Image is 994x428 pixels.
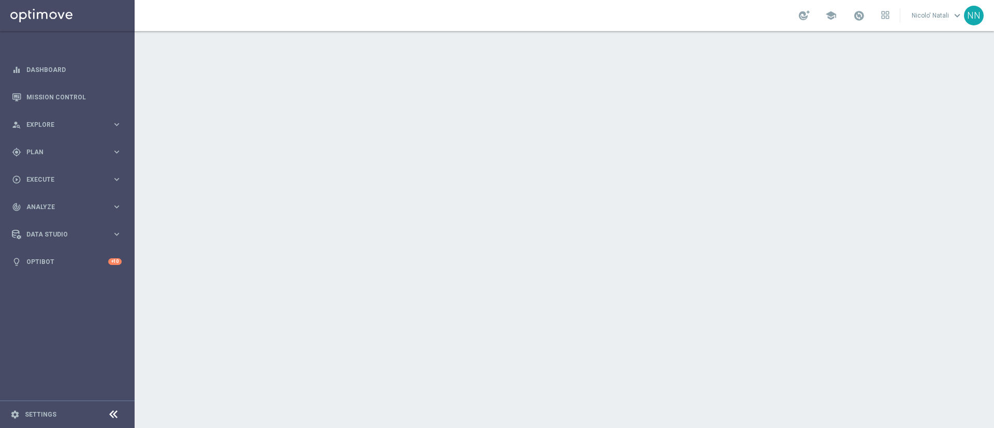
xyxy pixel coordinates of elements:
span: school [825,10,837,21]
span: Analyze [26,204,112,210]
button: Mission Control [11,93,122,101]
i: lightbulb [12,257,21,267]
a: Nicolo' Natalikeyboard_arrow_down [911,8,964,23]
i: keyboard_arrow_right [112,202,122,212]
i: play_circle_outline [12,175,21,184]
div: Data Studio [12,230,112,239]
button: person_search Explore keyboard_arrow_right [11,121,122,129]
span: Explore [26,122,112,128]
div: Explore [12,120,112,129]
div: Mission Control [12,83,122,111]
i: keyboard_arrow_right [112,147,122,157]
span: Execute [26,176,112,183]
div: +10 [108,258,122,265]
button: play_circle_outline Execute keyboard_arrow_right [11,175,122,184]
a: Mission Control [26,83,122,111]
i: equalizer [12,65,21,75]
div: Optibot [12,248,122,275]
button: equalizer Dashboard [11,66,122,74]
span: Plan [26,149,112,155]
div: Execute [12,175,112,184]
div: Dashboard [12,56,122,83]
div: NN [964,6,984,25]
span: Data Studio [26,231,112,238]
div: Plan [12,147,112,157]
a: Dashboard [26,56,122,83]
i: keyboard_arrow_right [112,229,122,239]
button: Data Studio keyboard_arrow_right [11,230,122,239]
i: person_search [12,120,21,129]
i: keyboard_arrow_right [112,174,122,184]
i: settings [10,410,20,419]
button: track_changes Analyze keyboard_arrow_right [11,203,122,211]
i: gps_fixed [12,147,21,157]
button: gps_fixed Plan keyboard_arrow_right [11,148,122,156]
i: track_changes [12,202,21,212]
a: Optibot [26,248,108,275]
i: keyboard_arrow_right [112,120,122,129]
button: lightbulb Optibot +10 [11,258,122,266]
div: Analyze [12,202,112,212]
a: Settings [25,411,56,418]
span: keyboard_arrow_down [952,10,963,21]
